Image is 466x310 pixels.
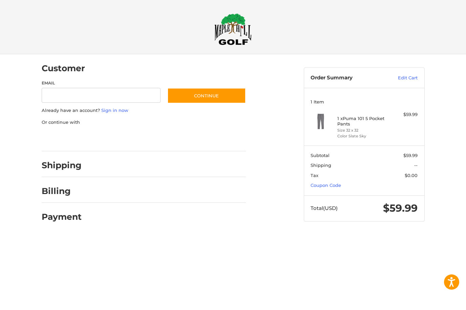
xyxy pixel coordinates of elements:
li: Color Slate Sky [337,133,389,139]
div: $59.99 [391,111,418,118]
h2: Payment [42,212,82,222]
h2: Billing [42,186,81,196]
span: -- [414,162,418,168]
h4: 1 x Puma 101 5 Pocket Pants [337,116,389,127]
h2: Customer [42,63,85,74]
a: Sign in now [101,108,128,113]
button: Continue [167,88,246,103]
p: Or continue with [42,119,246,126]
img: Maple Hill Golf [214,13,252,45]
span: $59.99 [383,202,418,214]
iframe: PayPal-paylater [97,132,148,144]
h2: Shipping [42,160,82,171]
p: Already have an account? [42,107,246,114]
span: Shipping [311,162,331,168]
span: $0.00 [405,173,418,178]
iframe: PayPal-paypal [39,132,90,144]
a: Coupon Code [311,182,341,188]
span: Total (USD) [311,205,338,211]
iframe: PayPal-venmo [154,132,205,144]
h3: 1 Item [311,99,418,104]
h3: Order Summary [311,75,383,81]
label: Email [42,80,161,86]
span: Tax [311,173,318,178]
span: $59.99 [403,153,418,158]
a: Edit Cart [383,75,418,81]
li: Size 32 x 32 [337,128,389,133]
span: Subtotal [311,153,330,158]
